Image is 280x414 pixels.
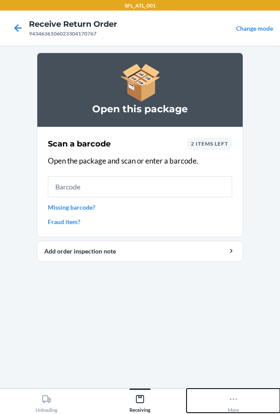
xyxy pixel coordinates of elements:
[187,389,280,413] button: More
[44,246,236,256] div: Add order inspection note
[29,30,117,38] div: 9434636106023304170767
[48,138,111,150] h2: Scan a barcode
[48,203,232,212] a: Missing barcode?
[236,25,273,32] a: Change mode
[191,140,228,147] span: 2 items left
[48,217,232,226] a: Fraud item?
[37,241,243,262] button: Add order inspection note
[29,18,117,30] h4: Receive Return Order
[36,391,57,413] div: Unloading
[48,102,232,116] h3: Open this package
[129,391,151,413] div: Receiving
[125,2,156,10] p: SFL_ATL_001
[228,391,239,413] div: More
[48,155,232,167] p: Open the package and scan or enter a barcode.
[93,389,187,413] button: Receiving
[48,176,232,197] input: Barcode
